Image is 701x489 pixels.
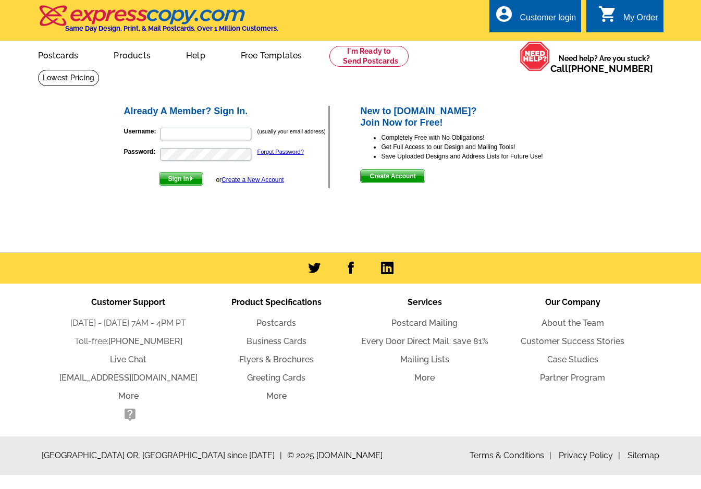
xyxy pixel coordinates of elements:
[65,25,278,32] h4: Same Day Design, Print, & Mail Postcards. Over 1 Million Customers.
[559,450,620,460] a: Privacy Policy
[381,152,579,161] li: Save Uploaded Designs and Address Lists for Future Use!
[540,373,605,383] a: Partner Program
[224,42,319,67] a: Free Templates
[521,336,624,346] a: Customer Success Stories
[42,449,282,462] span: [GEOGRAPHIC_DATA] OR, [GEOGRAPHIC_DATA] since [DATE]
[247,373,305,383] a: Greeting Cards
[381,142,579,152] li: Get Full Access to our Design and Mailing Tools!
[628,450,659,460] a: Sitemap
[266,391,287,401] a: More
[247,336,306,346] a: Business Cards
[381,133,579,142] li: Completely Free with No Obligations!
[520,41,550,71] img: help
[520,13,576,28] div: Customer login
[216,175,284,185] div: or
[124,106,329,117] h2: Already A Member? Sign In.
[159,172,203,186] button: Sign In
[495,5,513,23] i: account_circle
[124,147,159,156] label: Password:
[414,373,435,383] a: More
[391,318,458,328] a: Postcard Mailing
[189,176,194,181] img: button-next-arrow-white.png
[38,13,278,32] a: Same Day Design, Print, & Mail Postcards. Over 1 Million Customers.
[598,5,617,23] i: shopping_cart
[257,149,304,155] a: Forgot Password?
[547,354,598,364] a: Case Studies
[545,297,600,307] span: Our Company
[568,63,653,74] a: [PHONE_NUMBER]
[239,354,314,364] a: Flyers & Brochures
[495,11,576,25] a: account_circle Customer login
[21,42,95,67] a: Postcards
[91,297,165,307] span: Customer Support
[110,354,146,364] a: Live Chat
[287,449,383,462] span: © 2025 [DOMAIN_NAME]
[108,336,182,346] a: [PHONE_NUMBER]
[169,42,222,67] a: Help
[550,63,653,74] span: Call
[59,373,198,383] a: [EMAIL_ADDRESS][DOMAIN_NAME]
[408,297,442,307] span: Services
[231,297,322,307] span: Product Specifications
[550,53,658,74] span: Need help? Are you stuck?
[118,391,139,401] a: More
[361,336,488,346] a: Every Door Direct Mail: save 81%
[361,170,424,182] span: Create Account
[124,127,159,136] label: Username:
[97,42,167,67] a: Products
[360,106,579,128] h2: New to [DOMAIN_NAME]? Join Now for Free!
[159,173,203,185] span: Sign In
[222,176,284,184] a: Create a New Account
[54,317,202,329] li: [DATE] - [DATE] 7AM - 4PM PT
[598,11,658,25] a: shopping_cart My Order
[400,354,449,364] a: Mailing Lists
[257,128,326,135] small: (usually your email address)
[360,169,425,183] button: Create Account
[623,13,658,28] div: My Order
[256,318,296,328] a: Postcards
[542,318,604,328] a: About the Team
[54,335,202,348] li: Toll-free:
[470,450,551,460] a: Terms & Conditions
